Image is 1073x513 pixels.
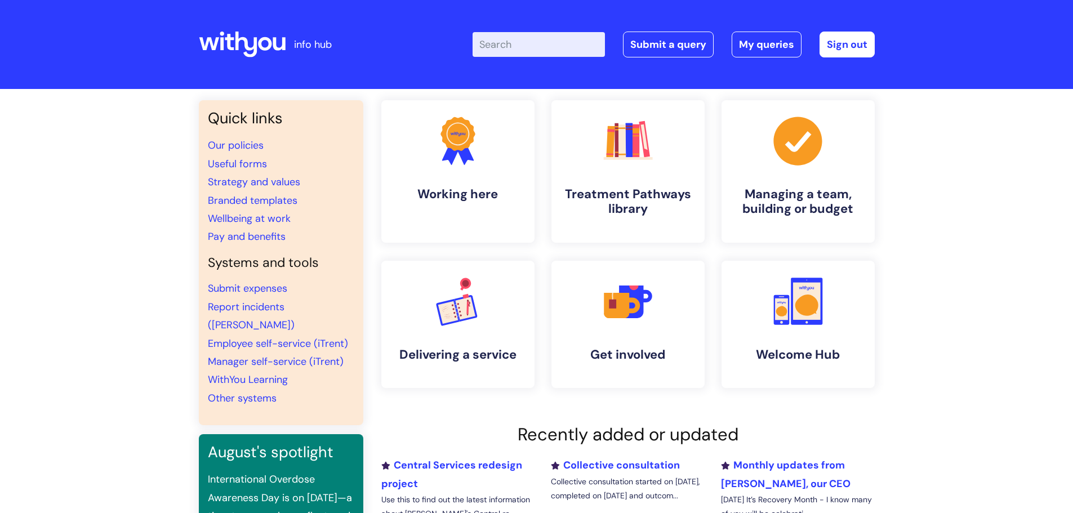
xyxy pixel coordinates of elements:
[820,32,875,57] a: Sign out
[208,139,264,152] a: Our policies
[208,157,267,171] a: Useful forms
[721,458,851,490] a: Monthly updates from [PERSON_NAME], our CEO
[294,35,332,53] p: info hub
[731,187,866,217] h4: Managing a team, building or budget
[551,458,680,472] a: Collective consultation
[208,355,344,368] a: Manager self-service (iTrent)
[381,100,535,243] a: Working here
[560,187,696,217] h4: Treatment Pathways library
[381,261,535,388] a: Delivering a service
[551,261,705,388] a: Get involved
[208,443,354,461] h3: August's spotlight
[381,424,875,445] h2: Recently added or updated
[551,100,705,243] a: Treatment Pathways library
[560,347,696,362] h4: Get involved
[208,300,295,332] a: Report incidents ([PERSON_NAME])
[208,194,297,207] a: Branded templates
[208,391,277,405] a: Other systems
[722,100,875,243] a: Managing a team, building or budget
[208,109,354,127] h3: Quick links
[731,347,866,362] h4: Welcome Hub
[208,373,288,386] a: WithYou Learning
[390,347,526,362] h4: Delivering a service
[623,32,714,57] a: Submit a query
[551,475,704,503] p: Collective consultation started on [DATE], completed on [DATE] and outcom...
[473,32,605,57] input: Search
[208,212,291,225] a: Wellbeing at work
[473,32,875,57] div: | -
[381,458,522,490] a: Central Services redesign project
[208,175,300,189] a: Strategy and values
[722,261,875,388] a: Welcome Hub
[208,337,348,350] a: Employee self-service (iTrent)
[208,255,354,271] h4: Systems and tools
[208,282,287,295] a: Submit expenses
[208,230,286,243] a: Pay and benefits
[390,187,526,202] h4: Working here
[732,32,802,57] a: My queries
